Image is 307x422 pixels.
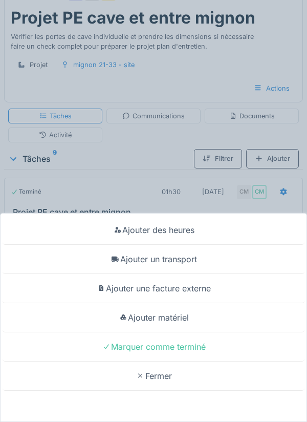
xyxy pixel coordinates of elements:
div: Ajouter un transport [3,245,304,274]
div: Fermer [3,362,304,391]
div: Ajouter matériel [3,303,304,332]
div: Ajouter une facture externe [3,274,304,303]
div: Ajouter des heures [3,216,304,245]
div: Marquer comme terminé [3,332,304,362]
